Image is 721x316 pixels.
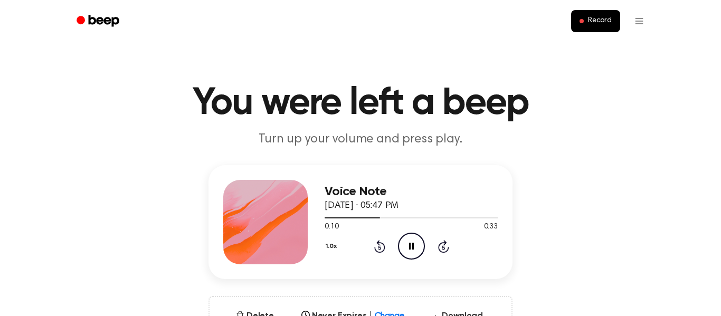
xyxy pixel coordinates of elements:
[588,16,612,26] span: Record
[627,8,652,34] button: Open menu
[325,237,340,255] button: 1.0x
[571,10,620,32] button: Record
[69,11,129,32] a: Beep
[90,84,631,122] h1: You were left a beep
[484,222,498,233] span: 0:33
[325,201,399,210] span: [DATE] · 05:47 PM
[325,222,338,233] span: 0:10
[325,185,498,199] h3: Voice Note
[158,131,563,148] p: Turn up your volume and press play.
